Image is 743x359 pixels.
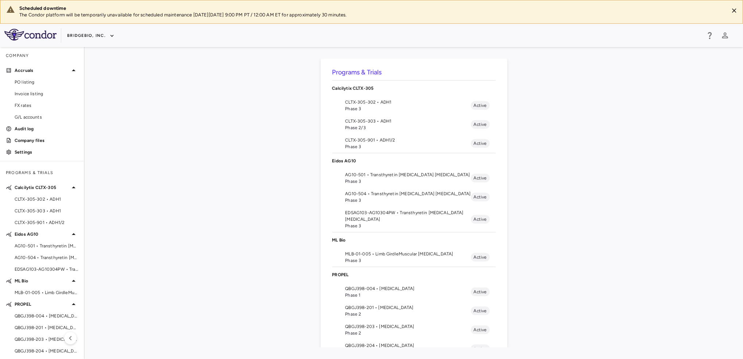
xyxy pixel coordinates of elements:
span: QBGJ398-203 • [MEDICAL_DATA] [345,323,471,330]
span: CLTX-305-303 • ADH1 [15,208,78,214]
p: Eidos AG10 [15,231,69,238]
p: ML Bio [15,278,69,284]
span: Phase 3 [345,143,471,150]
span: AG10-504 • Transthyretin [MEDICAL_DATA] [MEDICAL_DATA] [15,254,78,261]
div: Calcilytix CLTX-305 [332,81,496,96]
div: ML Bio [332,232,496,248]
li: QBGJ398-004 • [MEDICAL_DATA]Phase 1Active [332,282,496,301]
li: CLTX-305-302 • ADH1Phase 3Active [332,96,496,115]
p: ML Bio [332,237,496,243]
li: EDSAG103-AG10304PW • Transthyretin [MEDICAL_DATA] [MEDICAL_DATA]Phase 3Active [332,206,496,232]
p: Eidos AG10 [332,158,496,164]
span: Active [471,102,490,109]
button: Close [729,5,740,16]
span: Phase 3 [345,105,471,112]
li: AG10-501 • Transthyretin [MEDICAL_DATA] [MEDICAL_DATA]Phase 3Active [332,169,496,188]
p: Accruals [15,67,69,74]
p: Settings [15,149,78,155]
span: Active [471,175,490,181]
span: Active [471,346,490,352]
p: Calcilytix CLTX-305 [15,184,69,191]
div: Eidos AG10 [332,153,496,169]
li: AG10-504 • Transthyretin [MEDICAL_DATA] [MEDICAL_DATA]Phase 3Active [332,188,496,206]
span: QBGJ398-004 • [MEDICAL_DATA] [345,285,471,292]
img: logo-full-SnFGN8VE.png [4,29,57,40]
span: Phase 3 [345,178,471,185]
span: Phase 3 [345,257,471,264]
p: PROPEL [332,271,496,278]
span: G/L accounts [15,114,78,120]
li: QBGJ398-203 • [MEDICAL_DATA]Phase 2Active [332,320,496,339]
span: AG10-501 • Transthyretin [MEDICAL_DATA] [MEDICAL_DATA] [345,171,471,178]
span: MLB-01-005 • Limb GirdleMuscular [MEDICAL_DATA] [15,289,78,296]
span: QBGJ398-203 • [MEDICAL_DATA] [15,336,78,343]
span: Active [471,121,490,128]
button: BridgeBio, Inc. [67,30,115,42]
span: Active [471,289,490,295]
p: Company files [15,137,78,144]
span: Active [471,254,490,260]
span: Active [471,194,490,200]
span: EDSAG103-AG10304PW • Transthyretin [MEDICAL_DATA] [MEDICAL_DATA] [345,209,471,223]
span: PO listing [15,79,78,85]
span: QBGJ398-004 • [MEDICAL_DATA] [15,313,78,319]
span: CLTX-305-303 • ADH1 [345,118,471,124]
span: Phase 2 [345,311,471,317]
span: CLTX-305-302 • ADH1 [345,99,471,105]
li: CLTX-305-901 • ADH1/2Phase 3Active [332,134,496,153]
span: CLTX-305-901 • ADH1/2 [345,137,471,143]
span: CLTX-305-302 • ADH1 [15,196,78,202]
span: AG10-501 • Transthyretin [MEDICAL_DATA] [MEDICAL_DATA] [15,243,78,249]
li: MLB-01-005 • Limb GirdleMuscular [MEDICAL_DATA]Phase 3Active [332,248,496,267]
li: QBGJ398-204 • [MEDICAL_DATA]Active [332,339,496,358]
span: CLTX-305-901 • ADH1/2 [15,219,78,226]
span: AG10-504 • Transthyretin [MEDICAL_DATA] [MEDICAL_DATA] [345,190,471,197]
span: Active [471,140,490,147]
span: MLB-01-005 • Limb GirdleMuscular [MEDICAL_DATA] [345,251,471,257]
span: Active [471,308,490,314]
h6: Programs & Trials [332,67,496,77]
li: QBGJ398-201 • [MEDICAL_DATA]Phase 2Active [332,301,496,320]
span: QBGJ398-201 • [MEDICAL_DATA] [15,324,78,331]
p: PROPEL [15,301,69,308]
span: Phase 3 [345,223,471,229]
span: Invoice listing [15,90,78,97]
span: QBGJ398-204 • [MEDICAL_DATA] [345,342,471,349]
span: Phase 2 [345,330,471,336]
span: Active [471,327,490,333]
p: The Condor platform will be temporarily unavailable for scheduled maintenance [DATE][DATE] 9:00 P... [19,12,723,18]
div: PROPEL [332,267,496,282]
span: Phase 3 [345,197,471,204]
span: QBGJ398-201 • [MEDICAL_DATA] [345,304,471,311]
span: Phase 2/3 [345,124,471,131]
span: Phase 1 [345,292,471,298]
span: EDSAG103-AG10304PW • Transthyretin [MEDICAL_DATA] [MEDICAL_DATA] [15,266,78,273]
span: FX rates [15,102,78,109]
div: Scheduled downtime [19,5,723,12]
span: Active [471,216,490,223]
p: Audit log [15,126,78,132]
p: Calcilytix CLTX-305 [332,85,496,92]
li: CLTX-305-303 • ADH1Phase 2/3Active [332,115,496,134]
span: QBGJ398-204 • [MEDICAL_DATA] [15,348,78,354]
